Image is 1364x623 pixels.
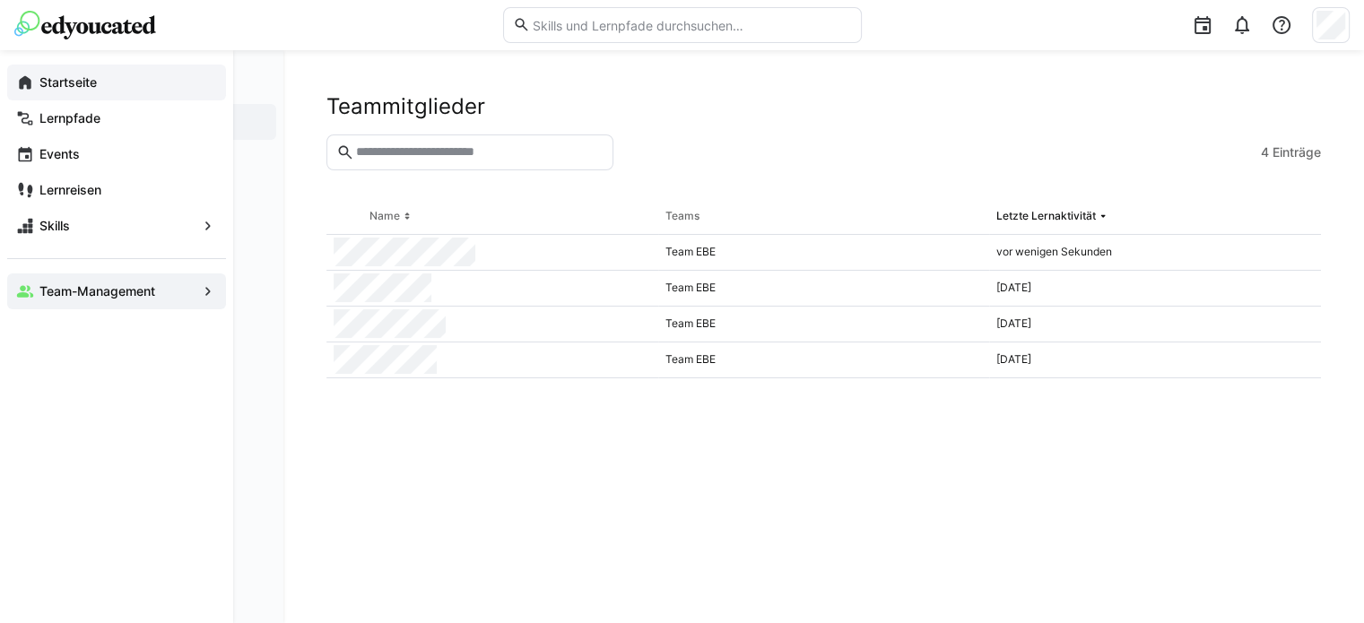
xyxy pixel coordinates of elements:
[658,271,990,307] div: Team EBE
[996,316,1031,330] span: [DATE]
[996,245,1112,258] span: vor wenigen Sekunden
[1273,143,1321,161] span: Einträge
[658,235,990,271] div: Team EBE
[530,17,851,33] input: Skills und Lernpfade durchsuchen…
[996,352,1031,366] span: [DATE]
[996,281,1031,294] span: [DATE]
[658,342,990,378] div: Team EBE
[996,209,1096,223] div: Letzte Lernaktivität
[1261,143,1269,161] span: 4
[658,307,990,342] div: Team EBE
[369,209,400,223] div: Name
[665,209,699,223] div: Teams
[326,93,485,120] h2: Teammitglieder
